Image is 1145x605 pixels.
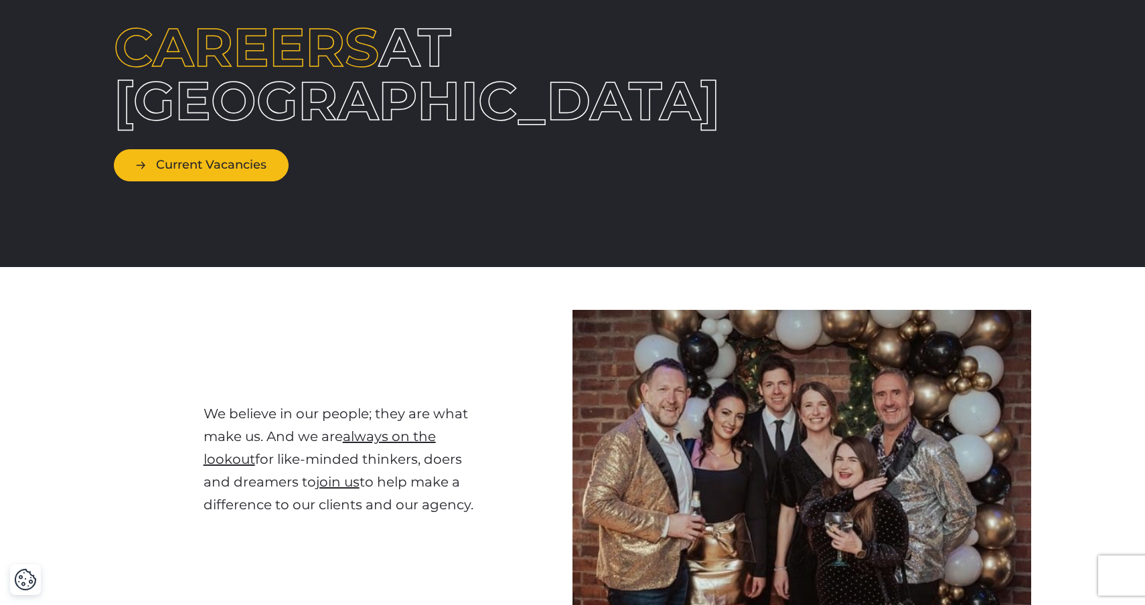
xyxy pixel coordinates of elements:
span: Careers [114,15,379,80]
h1: at [GEOGRAPHIC_DATA] [114,21,484,128]
p: We believe in our people; they are what make us. And we are for like-minded thinkers, doers and d... [204,402,483,516]
a: Current Vacancies [114,149,289,181]
button: Cookie Settings [14,568,37,591]
img: Revisit consent button [14,568,37,591]
a: join us [316,474,360,490]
